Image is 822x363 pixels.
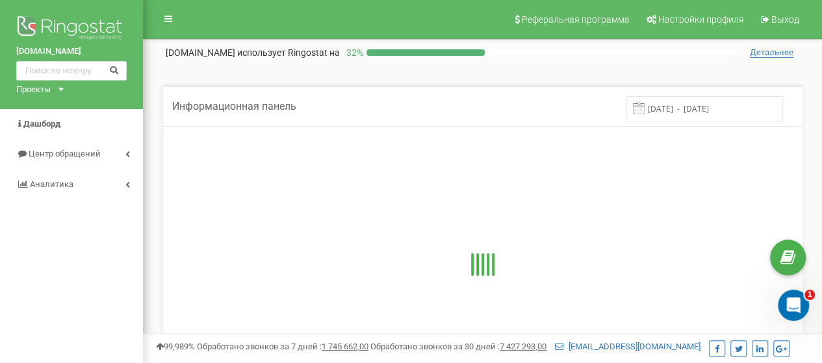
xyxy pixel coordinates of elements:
span: Обработано звонков за 30 дней : [370,342,546,351]
span: Выход [771,14,799,25]
iframe: Intercom live chat [778,290,809,321]
a: [EMAIL_ADDRESS][DOMAIN_NAME] [555,342,700,351]
span: Аналитика [30,179,73,189]
span: использует Ringostat на [237,47,340,58]
a: [DOMAIN_NAME] [16,45,127,58]
span: Настройки профиля [658,14,744,25]
p: [DOMAIN_NAME] [166,46,340,59]
span: Дашборд [23,119,60,129]
span: 99,989% [156,342,195,351]
u: 1 745 662,00 [322,342,368,351]
span: Реферальная программа [522,14,630,25]
span: Детальнее [750,47,793,58]
div: Проекты [16,84,51,96]
img: Ringostat logo [16,13,127,45]
u: 7 427 293,00 [500,342,546,351]
span: Центр обращений [29,149,101,158]
input: Поиск по номеру [16,61,127,81]
span: 1 [804,290,815,300]
p: 32 % [340,46,366,59]
span: Обработано звонков за 7 дней : [197,342,368,351]
span: Информационная панель [172,100,296,112]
